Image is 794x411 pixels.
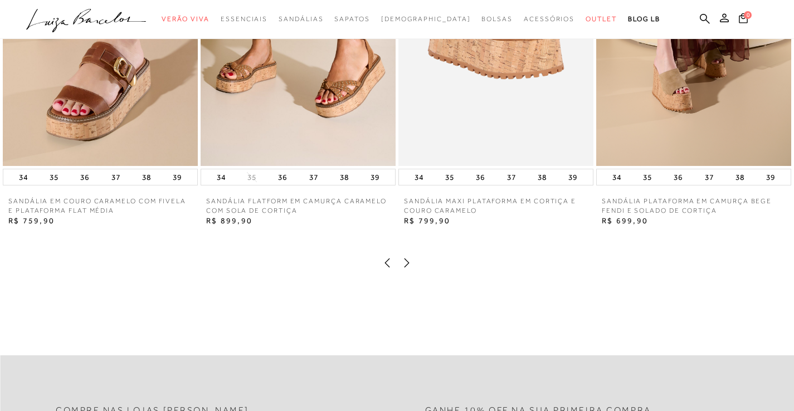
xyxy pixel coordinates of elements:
[504,169,519,185] button: 37
[609,169,625,185] button: 34
[206,216,252,225] span: R$ 899,90
[481,9,513,30] a: categoryNavScreenReaderText
[139,169,154,185] button: 38
[404,216,450,225] span: R$ 799,90
[334,9,369,30] a: categoryNavScreenReaderText
[602,216,648,225] span: R$ 699,90
[472,169,488,185] button: 36
[565,169,581,185] button: 39
[108,169,124,185] button: 37
[221,9,267,30] a: categoryNavScreenReaderText
[162,9,210,30] a: categoryNavScreenReaderText
[279,15,323,23] span: Sandálias
[586,9,617,30] a: categoryNavScreenReaderText
[306,169,322,185] button: 37
[744,11,752,19] span: 0
[628,9,660,30] a: BLOG LB
[337,169,352,185] button: 38
[534,169,550,185] button: 38
[77,169,92,185] button: 36
[628,15,660,23] span: BLOG LB
[732,169,748,185] button: 38
[8,216,55,225] span: R$ 759,90
[596,197,791,216] a: SANDÁLIA PLATAFORMA EM CAMURÇA BEGE FENDI E SOLADO DE CORTIÇA
[221,15,267,23] span: Essenciais
[213,169,229,185] button: 34
[442,169,457,185] button: 35
[381,15,471,23] span: [DEMOGRAPHIC_DATA]
[735,12,751,27] button: 0
[524,9,574,30] a: categoryNavScreenReaderText
[586,15,617,23] span: Outlet
[381,9,471,30] a: noSubCategoriesText
[16,169,31,185] button: 34
[670,169,686,185] button: 36
[3,197,198,216] a: SANDÁLIA EM COURO CARAMELO COM FIVELA E PLATAFORMA FLAT MÉDIA
[201,197,396,216] a: SANDÁLIA FLATFORM EM CAMURÇA CARAMELO COM SOLA DE CORTIÇA
[169,169,185,185] button: 39
[162,15,210,23] span: Verão Viva
[763,169,778,185] button: 39
[640,169,655,185] button: 35
[46,169,62,185] button: 35
[398,197,593,216] a: SANDÁLIA MAXI PLATAFORMA EM CORTIÇA E COURO CARAMELO
[334,15,369,23] span: Sapatos
[702,169,717,185] button: 37
[481,15,513,23] span: Bolsas
[244,172,260,183] button: 35
[524,15,574,23] span: Acessórios
[367,169,383,185] button: 39
[411,169,427,185] button: 34
[279,9,323,30] a: categoryNavScreenReaderText
[275,169,290,185] button: 36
